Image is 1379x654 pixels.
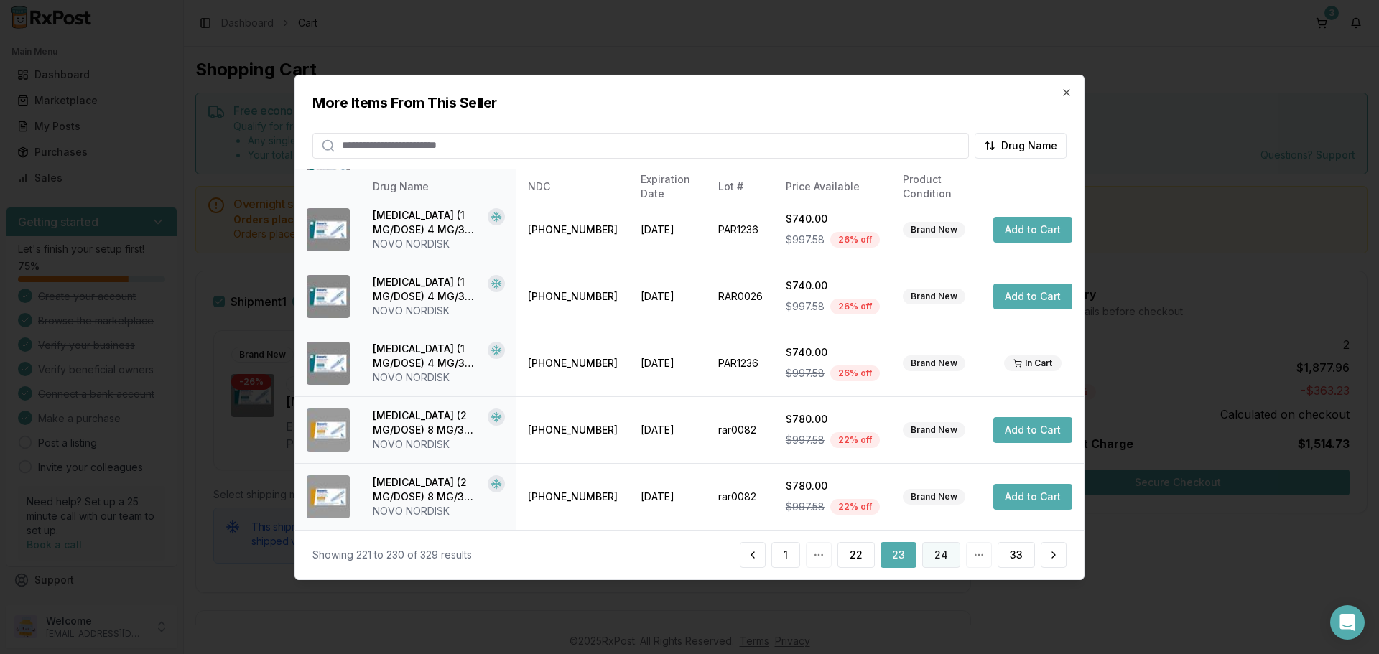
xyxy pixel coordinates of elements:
div: In Cart [1004,355,1062,371]
div: NOVO NORDISK [373,504,505,518]
td: [PHONE_NUMBER] [516,196,629,263]
span: $997.58 [786,233,825,247]
div: Brand New [903,355,965,371]
th: Drug Name [361,169,516,204]
td: PAR1236 [707,196,774,263]
span: Drug Name [1001,138,1057,152]
button: Add to Cart [993,484,1072,510]
th: Expiration Date [629,169,707,204]
th: Product Condition [891,169,982,204]
div: Brand New [903,289,965,304]
span: $997.58 [786,433,825,447]
button: 22 [837,542,875,568]
td: [DATE] [629,196,707,263]
button: Add to Cart [993,217,1072,243]
div: Showing 221 to 230 of 329 results [312,548,472,562]
div: 26 % off [830,299,880,314]
div: $740.00 [786,279,880,293]
div: NOVO NORDISK [373,304,505,318]
div: 26 % off [830,365,880,381]
button: Drug Name [975,132,1067,158]
div: Brand New [903,489,965,505]
td: rar0082 [707,463,774,530]
div: [MEDICAL_DATA] (2 MG/DOSE) 8 MG/3ML SOPN [373,475,482,504]
th: Price Available [774,169,891,204]
div: NOVO NORDISK [373,437,505,452]
td: [PHONE_NUMBER] [516,263,629,330]
div: $780.00 [786,412,880,426]
th: NDC [516,169,629,204]
div: Brand New [903,222,965,238]
td: [DATE] [629,463,707,530]
div: Brand New [903,422,965,438]
button: 23 [881,542,916,568]
button: 24 [922,542,960,568]
span: $997.58 [786,366,825,380]
div: $740.00 [786,345,880,360]
th: Lot # [707,169,774,204]
div: [MEDICAL_DATA] (1 MG/DOSE) 4 MG/3ML SOPN [373,342,482,370]
button: Add to Cart [993,417,1072,443]
div: [MEDICAL_DATA] (1 MG/DOSE) 4 MG/3ML SOPN [373,275,482,304]
img: Ozempic (2 MG/DOSE) 8 MG/3ML SOPN [307,475,350,518]
div: [MEDICAL_DATA] (2 MG/DOSE) 8 MG/3ML SOPN [373,408,482,437]
td: [DATE] [629,396,707,463]
h2: More Items From This Seller [312,92,1067,112]
button: Add to Cart [993,284,1072,309]
td: [PHONE_NUMBER] [516,396,629,463]
div: $780.00 [786,479,880,493]
div: NOVO NORDISK [373,370,505,385]
div: 22 % off [830,432,880,448]
img: Ozempic (2 MG/DOSE) 8 MG/3ML SOPN [307,408,350,452]
td: [PHONE_NUMBER] [516,463,629,530]
td: rar0082 [707,396,774,463]
img: Ozempic (1 MG/DOSE) 4 MG/3ML SOPN [307,275,350,318]
td: [DATE] [629,330,707,396]
div: 26 % off [830,232,880,248]
span: $997.58 [786,299,825,314]
td: [DATE] [629,263,707,330]
div: [MEDICAL_DATA] (1 MG/DOSE) 4 MG/3ML SOPN [373,208,482,237]
button: 33 [998,542,1035,568]
div: NOVO NORDISK [373,237,505,251]
td: RAR0026 [707,263,774,330]
img: Ozempic (1 MG/DOSE) 4 MG/3ML SOPN [307,342,350,385]
td: [PHONE_NUMBER] [516,330,629,396]
span: $997.58 [786,500,825,514]
img: Ozempic (1 MG/DOSE) 4 MG/3ML SOPN [307,208,350,251]
td: PAR1236 [707,330,774,396]
button: 1 [771,542,800,568]
div: $740.00 [786,212,880,226]
div: 22 % off [830,499,880,515]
